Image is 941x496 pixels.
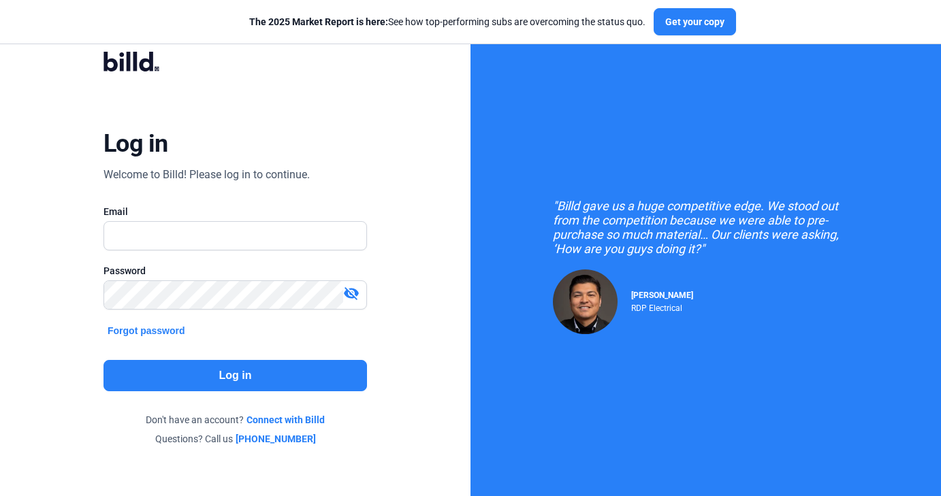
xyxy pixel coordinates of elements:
[654,8,736,35] button: Get your copy
[103,264,367,278] div: Password
[103,413,367,427] div: Don't have an account?
[343,285,360,301] mat-icon: visibility_off
[249,16,388,27] span: The 2025 Market Report is here:
[236,432,316,446] a: [PHONE_NUMBER]
[631,291,693,300] span: [PERSON_NAME]
[103,323,189,338] button: Forgot password
[246,413,325,427] a: Connect with Billd
[249,15,645,29] div: See how top-performing subs are overcoming the status quo.
[553,199,859,256] div: "Billd gave us a huge competitive edge. We stood out from the competition because we were able to...
[103,432,367,446] div: Questions? Call us
[631,300,693,313] div: RDP Electrical
[553,269,618,334] img: Raul Pacheco
[103,129,168,159] div: Log in
[103,205,367,218] div: Email
[103,167,310,183] div: Welcome to Billd! Please log in to continue.
[103,360,367,391] button: Log in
